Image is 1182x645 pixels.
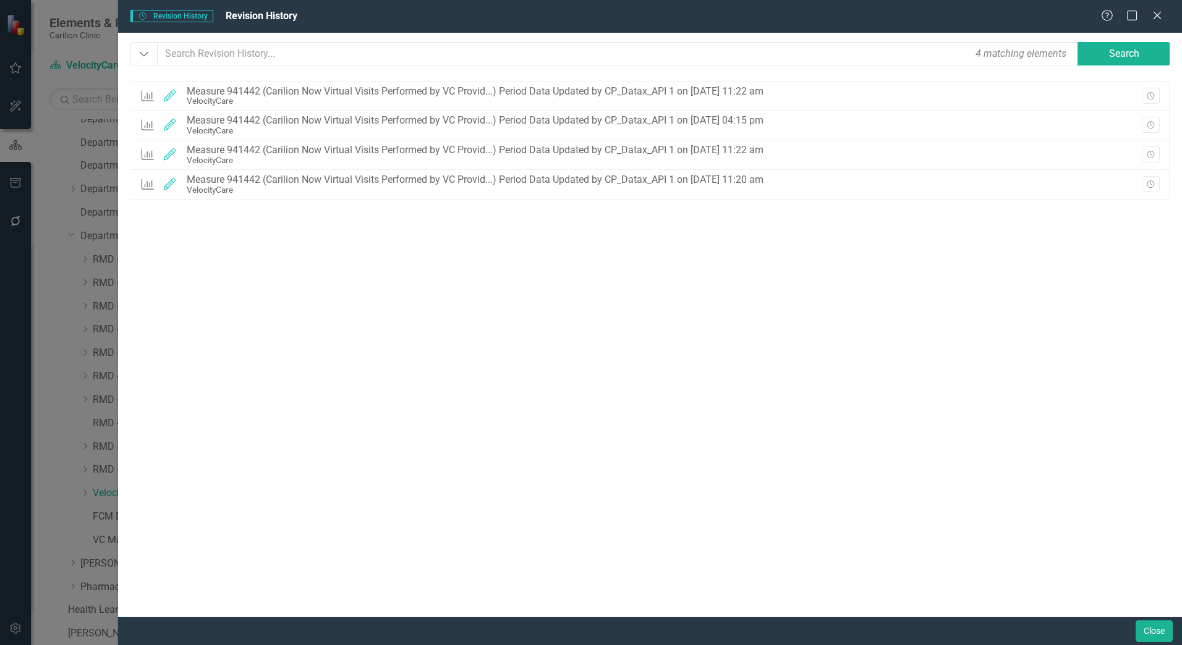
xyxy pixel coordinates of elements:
[187,156,763,165] div: VelocityCare
[157,42,1079,65] input: Search Revision History...
[187,96,763,106] div: VelocityCare
[187,174,763,185] div: Measure 941442 (Carilion Now Virtual Visits Performed by VC Provid...) Period Data Updated by CP_...
[972,43,1069,64] div: 4 matching elements
[187,185,763,195] div: VelocityCare
[187,86,763,97] div: Measure 941442 (Carilion Now Virtual Visits Performed by VC Provid...) Period Data Updated by CP_...
[226,10,297,22] span: Revision History
[187,126,763,135] div: VelocityCare
[130,10,213,22] span: Revision History
[1136,620,1173,642] button: Close
[187,145,763,156] div: Measure 941442 (Carilion Now Virtual Visits Performed by VC Provid...) Period Data Updated by CP_...
[1078,42,1170,65] button: Search
[187,115,763,126] div: Measure 941442 (Carilion Now Virtual Visits Performed by VC Provid...) Period Data Updated by CP_...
